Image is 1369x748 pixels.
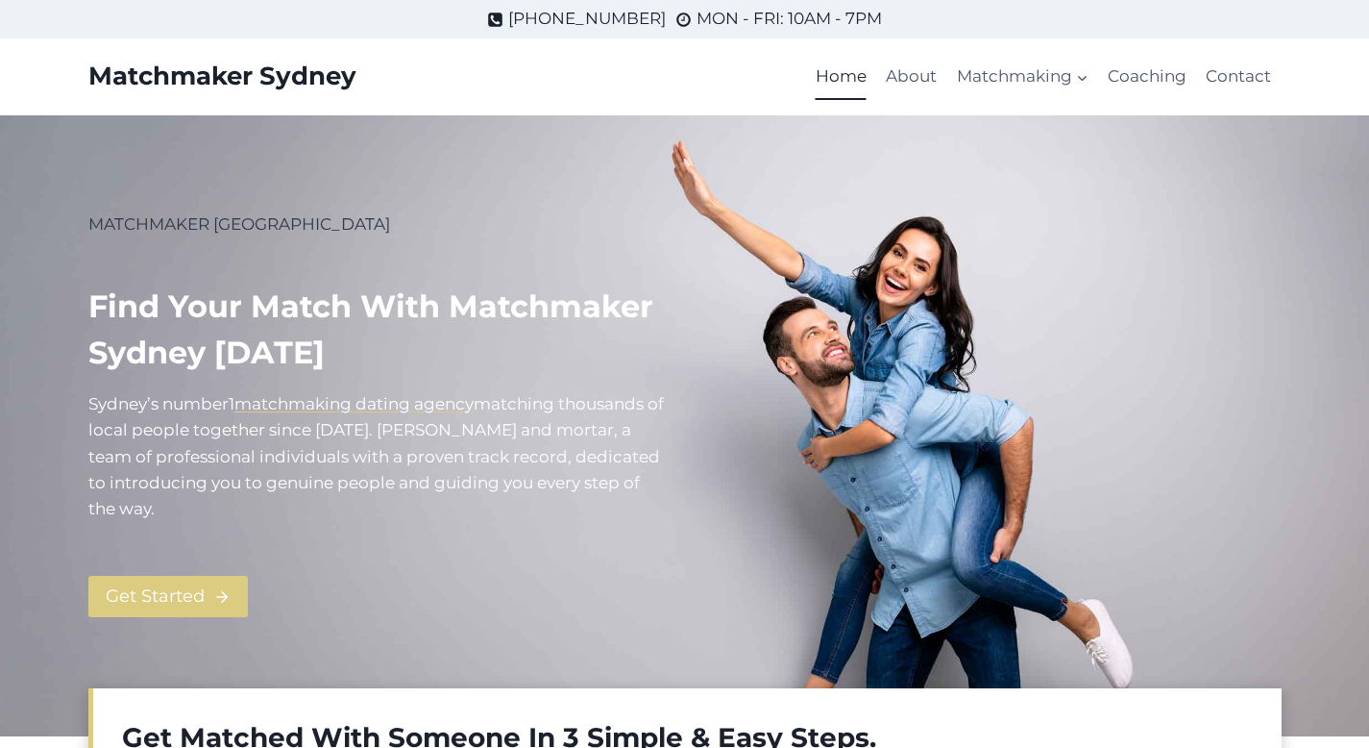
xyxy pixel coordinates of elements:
a: Home [806,54,876,100]
span: Get Started [106,583,205,611]
span: MON - FRI: 10AM - 7PM [697,6,882,32]
h1: Find your match with Matchmaker Sydney [DATE] [88,284,670,376]
p: Sydney’s number atching thousands of local people together since [DATE]. [PERSON_NAME] and mortar... [88,391,670,522]
a: Coaching [1098,54,1196,100]
a: Matchmaking [946,54,1097,100]
a: About [876,54,946,100]
a: [PHONE_NUMBER] [487,6,666,32]
p: MATCHMAKER [GEOGRAPHIC_DATA] [88,212,670,237]
a: Matchmaker Sydney [88,62,356,91]
span: [PHONE_NUMBER] [508,6,666,32]
a: Get Started [88,576,248,617]
mark: 1 [229,394,234,413]
mark: m [474,394,491,413]
nav: Primary [806,54,1282,100]
span: Matchmaking [957,63,1088,89]
a: matchmaking dating agency [234,394,474,413]
a: Contact [1196,54,1281,100]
